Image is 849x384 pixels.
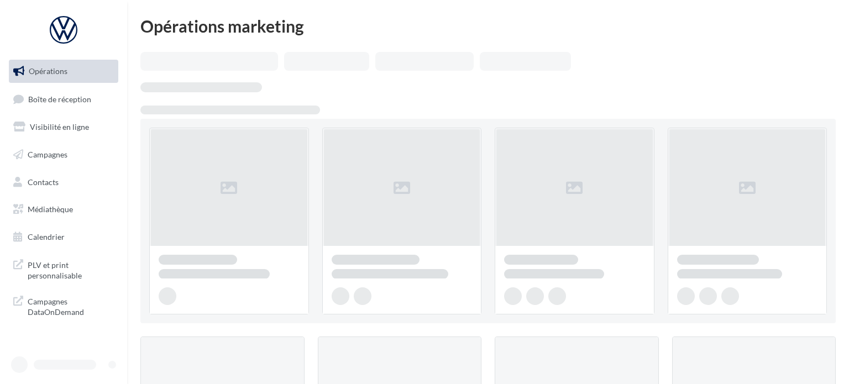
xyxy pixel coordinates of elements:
[7,60,120,83] a: Opérations
[140,18,836,34] div: Opérations marketing
[7,198,120,221] a: Médiathèque
[7,87,120,111] a: Boîte de réception
[7,225,120,249] a: Calendrier
[28,204,73,214] span: Médiathèque
[28,257,114,281] span: PLV et print personnalisable
[30,122,89,131] span: Visibilité en ligne
[7,171,120,194] a: Contacts
[28,232,65,241] span: Calendrier
[28,150,67,159] span: Campagnes
[7,115,120,139] a: Visibilité en ligne
[29,66,67,76] span: Opérations
[28,177,59,186] span: Contacts
[28,94,91,103] span: Boîte de réception
[28,294,114,318] span: Campagnes DataOnDemand
[7,290,120,322] a: Campagnes DataOnDemand
[7,253,120,286] a: PLV et print personnalisable
[7,143,120,166] a: Campagnes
